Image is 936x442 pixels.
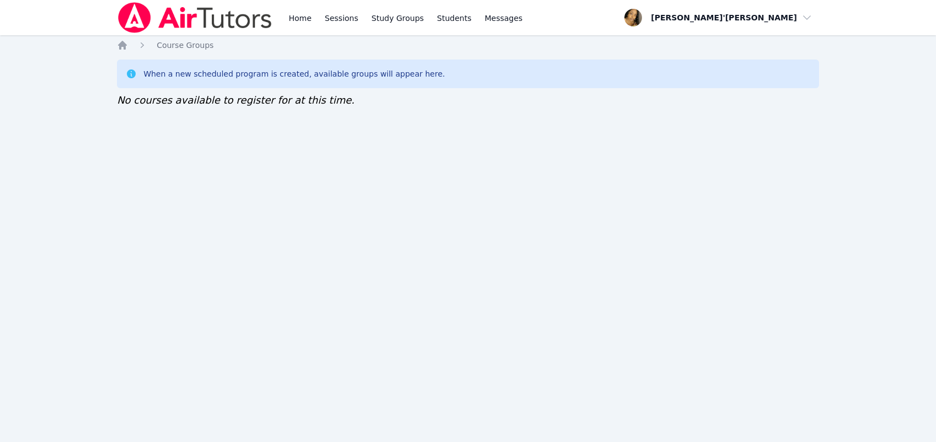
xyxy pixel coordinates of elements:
[143,68,445,79] div: When a new scheduled program is created, available groups will appear here.
[117,94,355,106] span: No courses available to register for at this time.
[117,40,819,51] nav: Breadcrumb
[157,40,213,51] a: Course Groups
[117,2,273,33] img: Air Tutors
[157,41,213,50] span: Course Groups
[485,13,523,24] span: Messages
